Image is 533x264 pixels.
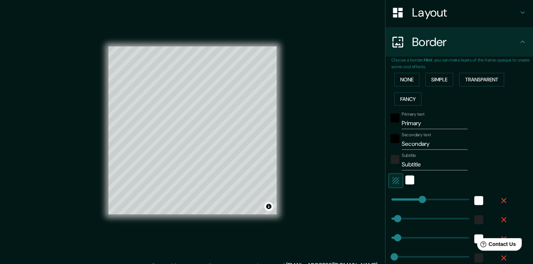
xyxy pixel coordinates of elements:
button: color-222222 [474,215,483,224]
div: Border [385,27,533,57]
label: Primary text [402,111,425,117]
button: white [474,235,483,243]
button: white [474,196,483,205]
p: Choose a border. : you can make layers of the frame opaque to create some cool effects. [391,57,533,70]
button: Transparent [459,73,504,87]
button: color-222222 [474,254,483,263]
button: black [391,134,399,143]
button: color-222222 [391,155,399,164]
h4: Border [412,35,518,49]
button: Toggle attribution [264,202,273,211]
button: black [391,114,399,123]
button: Simple [425,73,453,87]
button: None [394,73,419,87]
button: Fancy [394,92,422,106]
button: white [405,176,414,184]
h4: Layout [412,5,518,20]
label: Subtitle [402,152,416,159]
b: Hint [424,57,432,63]
label: Secondary text [402,132,431,138]
iframe: Help widget launcher [467,235,525,256]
